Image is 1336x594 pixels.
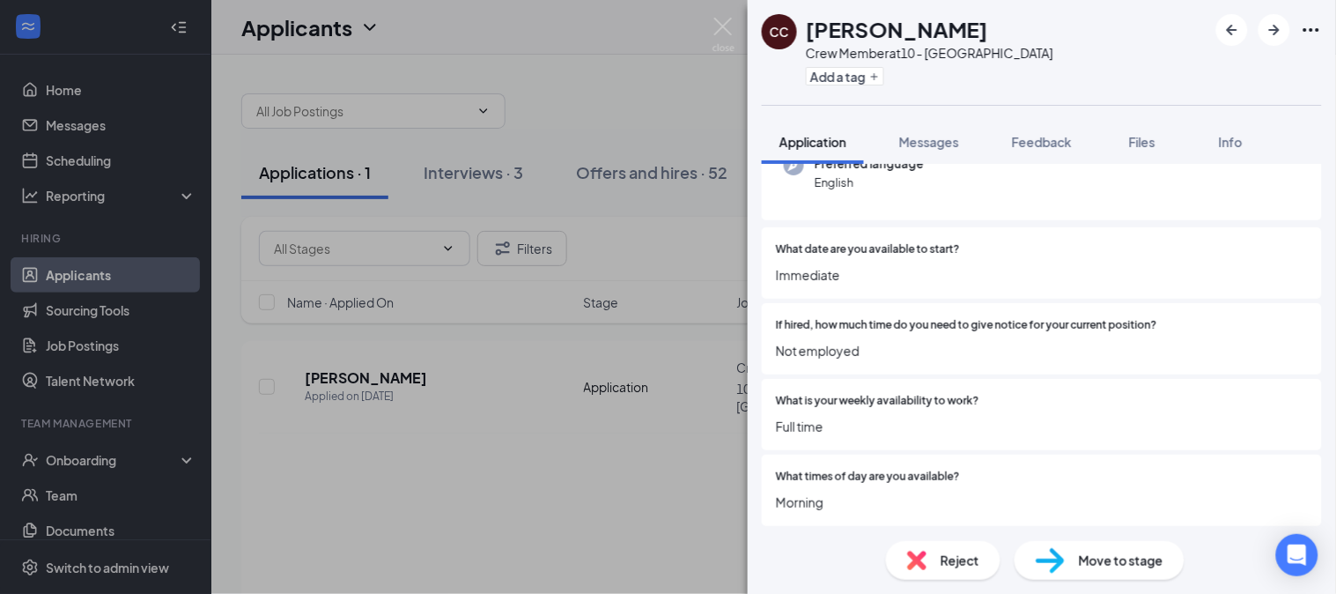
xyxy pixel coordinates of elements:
span: Messages [899,134,959,150]
span: Reject [941,551,979,570]
div: CC [770,23,789,41]
svg: ArrowRight [1264,19,1285,41]
span: Morning [776,493,1308,512]
button: ArrowRight [1258,14,1290,46]
span: Files [1129,134,1155,150]
svg: Plus [869,71,880,82]
span: Info [1219,134,1243,150]
span: Application [779,134,846,150]
div: Open Intercom Messenger [1276,534,1318,576]
span: Feedback [1012,134,1072,150]
span: What times of day are you available? [776,469,960,486]
span: Not employed [776,341,1308,360]
span: What is your weekly availability to work? [776,393,979,410]
h1: [PERSON_NAME] [806,14,988,44]
span: Full time [776,417,1308,436]
button: PlusAdd a tag [806,67,884,85]
button: ArrowLeftNew [1216,14,1248,46]
svg: ArrowLeftNew [1222,19,1243,41]
svg: Ellipses [1301,19,1322,41]
span: Immediate [776,265,1308,285]
span: Preferred language [815,155,924,173]
span: English [815,174,924,191]
span: If hired, how much time do you need to give notice for your current position? [776,317,1157,334]
span: Move to stage [1079,551,1163,570]
span: What date are you available to start? [776,241,960,258]
div: Crew Member at 10 - [GEOGRAPHIC_DATA] [806,44,1053,62]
